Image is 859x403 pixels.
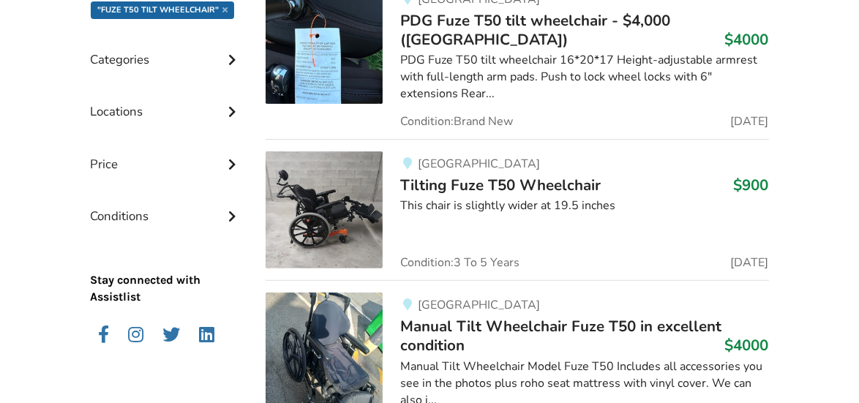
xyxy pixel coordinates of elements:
span: [DATE] [731,116,769,127]
div: Categories [91,23,243,75]
div: PDG Fuze T50 tilt wheelchair 16*20*17 Height-adjustable armrest with full-length arm pads. Push t... [400,52,768,102]
span: Condition: 3 To 5 Years [400,257,519,268]
div: "FUZE T50 TILT WHEELCHAIR" [91,1,234,19]
h3: $900 [734,176,769,195]
h3: $4000 [725,336,769,355]
a: mobility-tilting fuze t50 wheelchair[GEOGRAPHIC_DATA]Tilting Fuze T50 Wheelchair$900This chair is... [266,139,768,280]
img: mobility-tilting fuze t50 wheelchair [266,151,383,268]
span: [GEOGRAPHIC_DATA] [418,297,540,313]
div: Conditions [91,179,243,231]
span: PDG Fuze T50 tilt wheelchair - $4,000 ([GEOGRAPHIC_DATA]) [400,10,670,50]
span: [GEOGRAPHIC_DATA] [418,156,540,172]
span: Manual Tilt Wheelchair Fuze T50 in excellent condition [400,316,721,355]
span: [DATE] [731,257,769,268]
div: Price [91,127,243,179]
span: Tilting Fuze T50 Wheelchair [400,175,601,195]
div: Locations [91,75,243,127]
div: This chair is slightly wider at 19.5 inches [400,197,768,214]
p: Stay connected with Assistlist [91,231,243,306]
span: Condition: Brand New [400,116,513,127]
h3: $4000 [725,30,769,49]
